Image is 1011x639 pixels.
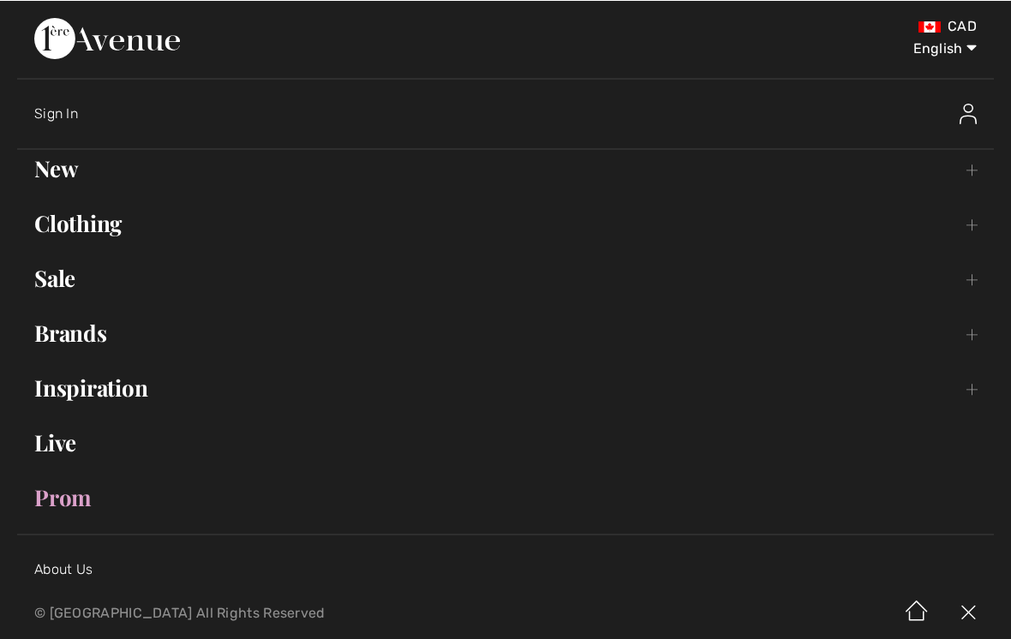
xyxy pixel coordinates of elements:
[891,586,942,639] img: Home
[17,259,994,296] a: Sale
[17,423,994,461] a: Live
[942,586,994,639] img: X
[34,17,180,58] img: 1ère Avenue
[17,204,994,242] a: Clothing
[34,86,994,140] a: Sign InSign In
[17,368,994,406] a: Inspiration
[17,314,994,351] a: Brands
[34,560,93,576] a: About Us
[17,149,994,187] a: New
[595,17,977,34] div: CAD
[34,606,594,618] p: © [GEOGRAPHIC_DATA] All Rights Reserved
[34,105,78,121] span: Sign In
[960,103,977,123] img: Sign In
[17,478,994,516] a: Prom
